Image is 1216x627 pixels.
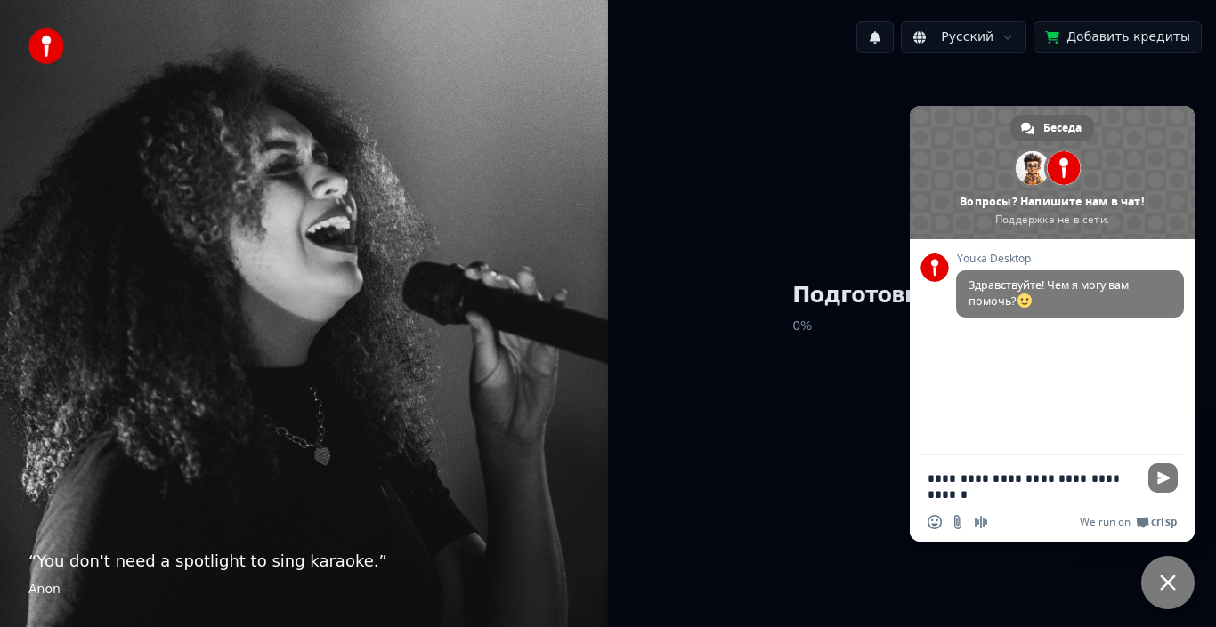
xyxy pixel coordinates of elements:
span: Crisp [1151,515,1177,529]
h1: Подготовка Youka [792,282,1032,310]
span: Отправить [1148,463,1178,493]
div: Закрыть чат [1141,556,1195,609]
img: youka [28,28,64,64]
p: “ You don't need a spotlight to sing karaoke. ” [28,549,580,574]
footer: Anon [28,581,580,599]
span: Youka Desktop [956,253,1184,265]
span: Здравствуйте! Чем я могу вам помочь? [969,277,1129,309]
span: We run on [1080,515,1131,529]
a: We run onCrisp [1080,515,1177,529]
div: Беседа [1010,115,1094,141]
p: 0 % [792,310,1032,342]
span: Беседа [1043,115,1082,141]
span: Вставить emoji [928,515,942,529]
span: Запись аудиосообщения [974,515,988,529]
button: Добавить кредиты [1034,21,1202,53]
textarea: Отправьте сообщение... [928,470,1138,502]
span: Отправить файл [951,515,965,529]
